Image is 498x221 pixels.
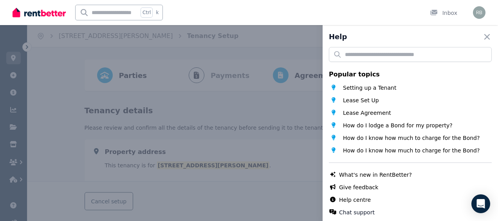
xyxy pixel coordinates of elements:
a: Give feedback [339,183,378,191]
a: Help centre [339,196,371,204]
h2: Help [329,31,347,42]
button: Chat support [339,208,375,216]
span: Lease Set Up [343,96,379,104]
p: Popular topics [329,70,492,79]
span: Lease Agreement [343,109,391,117]
span: How do I lodge a Bond for my property? [343,121,453,129]
a: What's new in RentBetter? [339,171,412,179]
span: How do I know how much to charge for the Bond? [343,134,480,142]
span: Setting up a Tenant [343,84,396,92]
div: Open Intercom Messenger [471,194,490,213]
span: How do I know how much to charge for the Bond? [343,147,480,154]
